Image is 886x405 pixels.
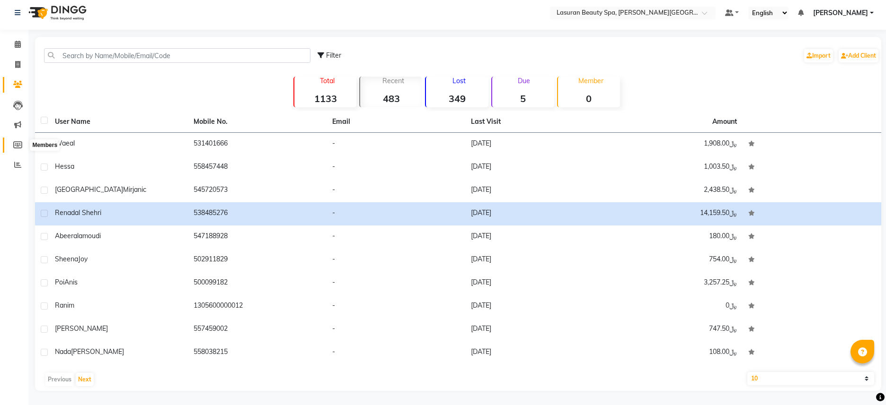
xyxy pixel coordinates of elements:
[294,93,356,104] strong: 1133
[604,202,743,225] td: ﷼14,159.50
[55,324,108,333] span: [PERSON_NAME]
[30,139,60,151] div: Members
[298,77,356,85] p: Total
[465,111,604,133] th: Last Visit
[465,156,604,179] td: [DATE]
[327,133,465,156] td: -
[604,133,743,156] td: ﷼1,908.00
[44,48,310,63] input: Search by Name/Mobile/Email/Code
[465,318,604,341] td: [DATE]
[804,49,833,62] a: Import
[604,179,743,202] td: ﷼2,438.50
[188,179,327,202] td: 545720573
[188,133,327,156] td: 531401666
[327,225,465,249] td: -
[188,111,327,133] th: Mobile No.
[604,318,743,341] td: ﷼747.50
[55,301,74,310] span: Ranim
[707,111,743,132] th: Amount
[188,156,327,179] td: 558457448
[327,202,465,225] td: -
[813,8,868,18] span: [PERSON_NAME]
[839,49,878,62] a: Add Client
[604,295,743,318] td: ﷼0
[55,347,71,356] span: Nada
[55,162,74,171] span: Hessa
[73,232,101,240] span: alamoudi
[78,255,88,263] span: Joy
[360,93,422,104] strong: 483
[55,185,123,194] span: [GEOGRAPHIC_DATA]
[76,373,94,386] button: Next
[465,179,604,202] td: [DATE]
[327,272,465,295] td: -
[55,255,78,263] span: Sheena
[327,179,465,202] td: -
[327,341,465,364] td: -
[465,341,604,364] td: [DATE]
[426,93,488,104] strong: 349
[430,77,488,85] p: Lost
[75,208,101,217] span: al shehri
[562,77,620,85] p: Member
[123,185,146,194] span: Mirjanic
[55,232,73,240] span: abeer
[604,272,743,295] td: ﷼3,257.25
[71,347,124,356] span: [PERSON_NAME]
[188,272,327,295] td: 500099182
[604,156,743,179] td: ﷼1,003.50
[188,225,327,249] td: 547188928
[364,77,422,85] p: Recent
[327,111,465,133] th: Email
[465,202,604,225] td: [DATE]
[492,93,554,104] strong: 5
[327,295,465,318] td: -
[494,77,554,85] p: Due
[188,318,327,341] td: 557459002
[558,93,620,104] strong: 0
[188,341,327,364] td: 558038215
[465,272,604,295] td: [DATE]
[326,51,341,60] span: Filter
[327,249,465,272] td: -
[465,225,604,249] td: [DATE]
[327,318,465,341] td: -
[465,295,604,318] td: [DATE]
[55,278,64,286] span: Poi
[55,208,75,217] span: Renad
[604,341,743,364] td: ﷼108.00
[49,111,188,133] th: User Name
[188,249,327,272] td: 502911829
[465,249,604,272] td: [DATE]
[604,249,743,272] td: ﷼754.00
[327,156,465,179] td: -
[64,278,78,286] span: Anis
[188,202,327,225] td: 538485276
[604,225,743,249] td: ﷼180.00
[55,139,75,147] span: Waeal
[188,295,327,318] td: 1305600000012
[465,133,604,156] td: [DATE]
